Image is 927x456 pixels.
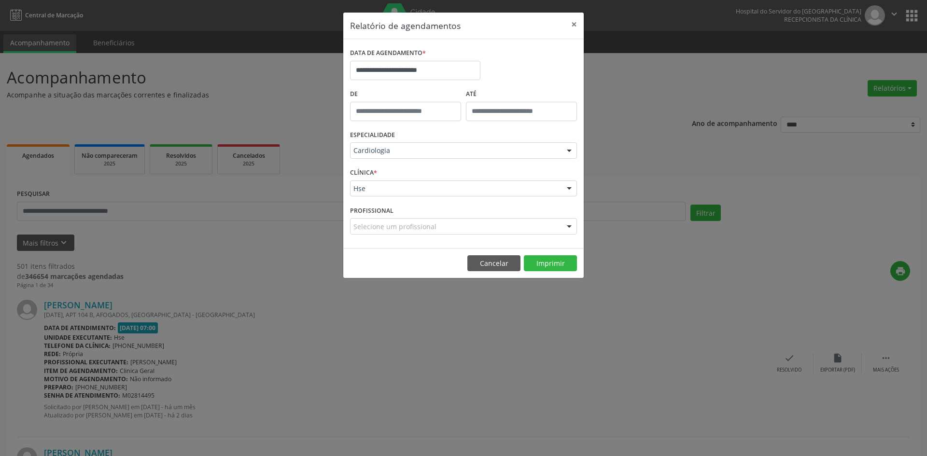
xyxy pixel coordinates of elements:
[350,87,461,102] label: De
[564,13,584,36] button: Close
[466,87,577,102] label: ATÉ
[350,46,426,61] label: DATA DE AGENDAMENTO
[350,19,461,32] h5: Relatório de agendamentos
[467,255,520,272] button: Cancelar
[350,166,377,180] label: CLÍNICA
[350,128,395,143] label: ESPECIALIDADE
[353,184,557,193] span: Hse
[353,221,436,232] span: Selecione um profissional
[353,146,557,155] span: Cardiologia
[350,203,393,218] label: PROFISSIONAL
[524,255,577,272] button: Imprimir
